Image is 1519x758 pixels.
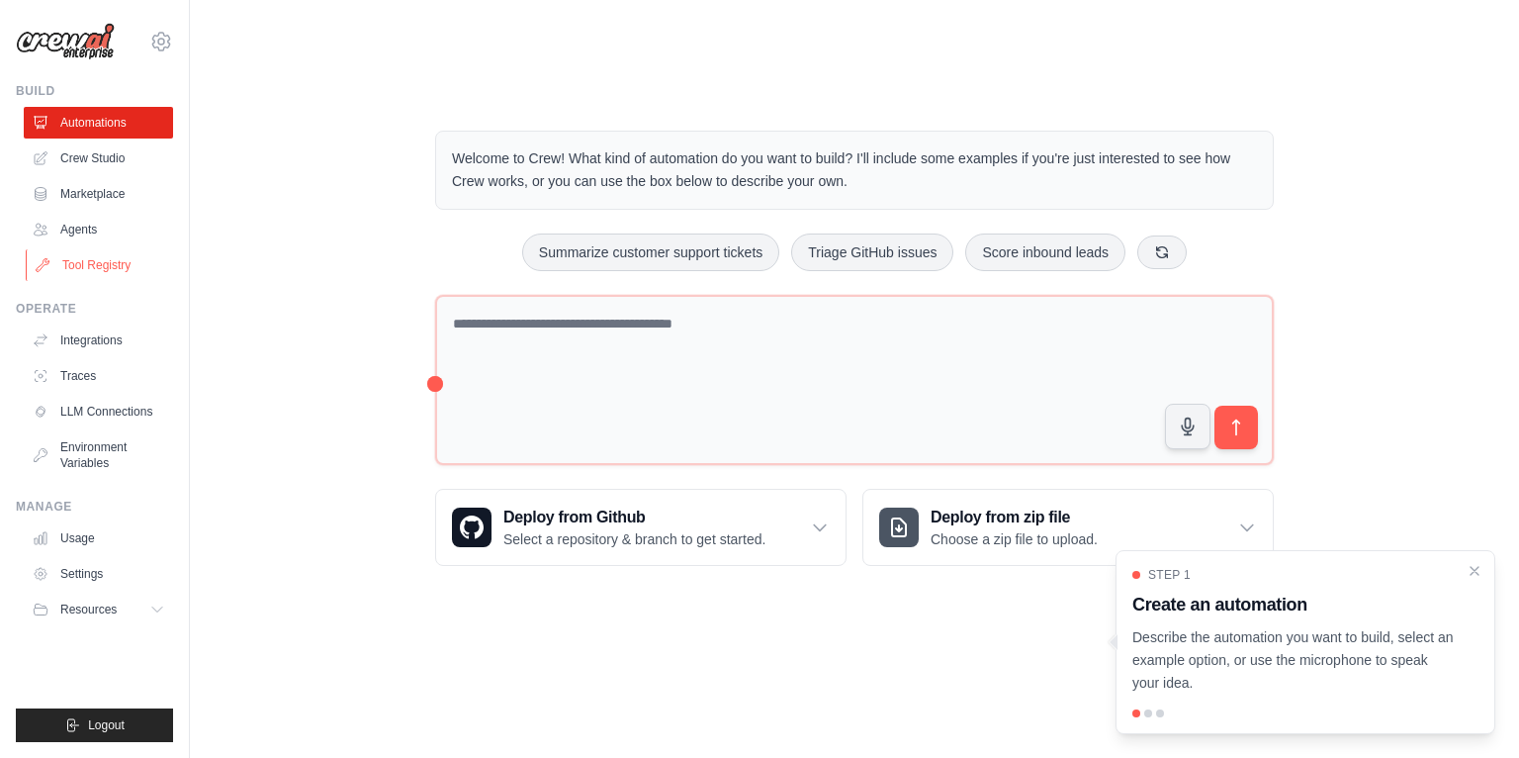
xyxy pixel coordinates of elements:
iframe: Chat Widget [1420,663,1519,758]
a: Agents [24,214,173,245]
div: Manage [16,499,173,515]
button: Triage GitHub issues [791,234,953,271]
p: Choose a zip file to upload. [931,529,1098,549]
button: Close walkthrough [1467,563,1482,579]
a: Marketplace [24,178,173,210]
a: Environment Variables [24,431,173,479]
p: Welcome to Crew! What kind of automation do you want to build? I'll include some examples if you'... [452,147,1257,193]
span: Step 1 [1148,567,1191,583]
button: Score inbound leads [965,234,1125,271]
button: Summarize customer support tickets [522,234,779,271]
p: Select a repository & branch to get started. [503,529,765,549]
h3: Deploy from zip file [931,506,1098,529]
div: Build [16,83,173,99]
a: Integrations [24,325,173,356]
a: Crew Studio [24,142,173,174]
h3: Create an automation [1132,591,1455,618]
a: Tool Registry [26,249,175,281]
span: Logout [88,717,125,733]
span: Resources [60,602,117,617]
img: Logo [16,23,115,60]
a: Settings [24,558,173,590]
p: Describe the automation you want to build, select an example option, or use the microphone to spe... [1132,626,1455,694]
button: Logout [16,709,173,742]
a: Usage [24,522,173,554]
a: Traces [24,360,173,392]
a: Automations [24,107,173,139]
div: Operate [16,301,173,317]
button: Resources [24,594,173,625]
h3: Deploy from Github [503,506,765,529]
a: LLM Connections [24,396,173,427]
